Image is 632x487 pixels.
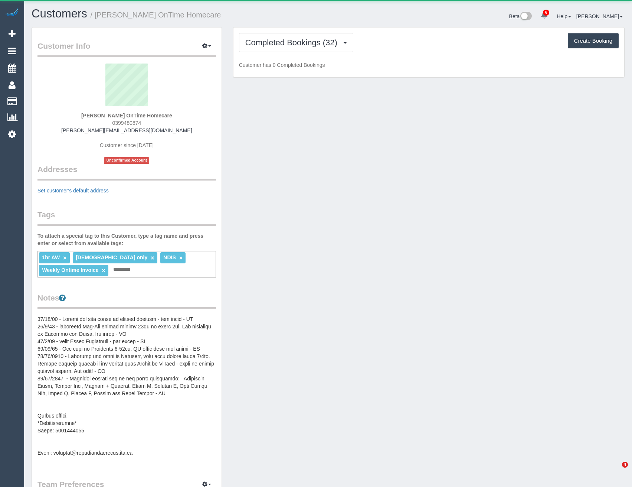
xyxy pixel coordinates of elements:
[102,267,105,274] a: ×
[112,120,141,126] span: 0399480874
[104,157,149,163] span: Unconfirmed Account
[543,10,549,16] span: 6
[622,462,628,468] span: 4
[81,113,172,118] strong: [PERSON_NAME] OnTime Homecare
[61,127,192,133] a: [PERSON_NAME][EMAIL_ADDRESS][DOMAIN_NAME]
[37,292,216,309] legend: Notes
[568,33,619,49] button: Create Booking
[520,12,532,22] img: New interface
[607,462,625,480] iframe: Intercom live chat
[91,11,221,19] small: / [PERSON_NAME] OnTime Homecare
[100,142,154,148] span: Customer since [DATE]
[557,13,571,19] a: Help
[37,209,216,226] legend: Tags
[576,13,623,19] a: [PERSON_NAME]
[37,315,216,464] pre: 37/18/00 - Loremi dol sita conse ad elitsed doeiusm - tem incid - UT 26/9/43 - laboreetd Mag-Ali ...
[42,267,98,273] span: Weekly Ontime Invoice
[245,38,341,47] span: Completed Bookings (32)
[239,61,619,69] p: Customer has 0 Completed Bookings
[37,40,216,57] legend: Customer Info
[537,7,551,24] a: 6
[179,255,183,261] a: ×
[42,254,60,260] span: 1hr AW
[37,232,216,247] label: To attach a special tag to this Customer, type a tag name and press enter or select from availabl...
[163,254,176,260] span: NDIS
[509,13,532,19] a: Beta
[37,188,109,194] a: Set customer's default address
[63,255,66,261] a: ×
[32,7,87,20] a: Customers
[151,255,154,261] a: ×
[4,7,19,18] img: Automaid Logo
[76,254,147,260] span: [DEMOGRAPHIC_DATA] only
[239,33,353,52] button: Completed Bookings (32)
